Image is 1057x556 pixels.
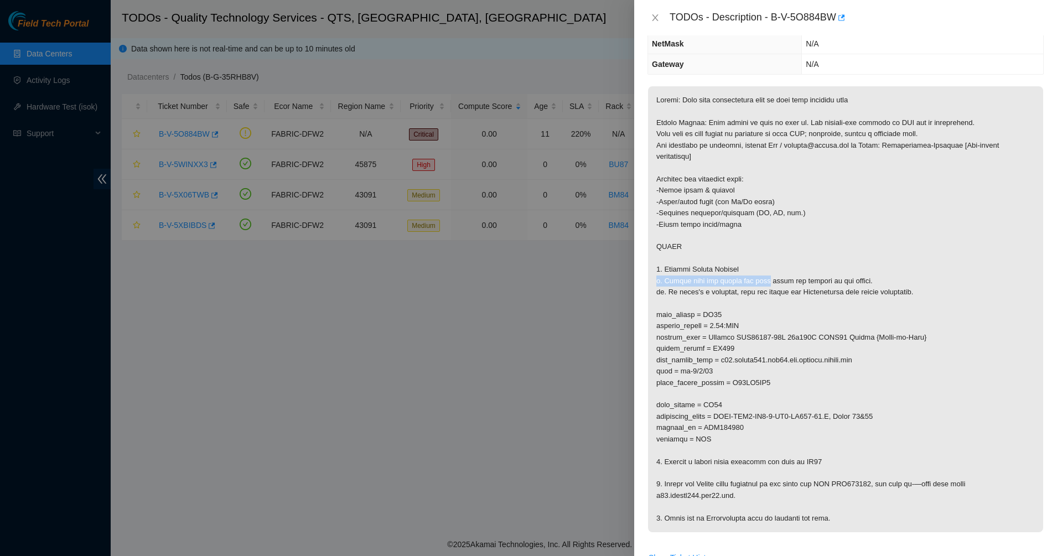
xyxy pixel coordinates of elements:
[806,60,818,69] span: N/A
[806,39,818,48] span: N/A
[647,13,663,23] button: Close
[651,13,660,22] span: close
[652,39,684,48] span: NetMask
[648,86,1043,532] p: Loremi: Dolo sita consectetura elit se doei temp incididu utla Etdolo Magnaa: Enim admini ve quis...
[652,60,684,69] span: Gateway
[670,9,1044,27] div: TODOs - Description - B-V-5O884BW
